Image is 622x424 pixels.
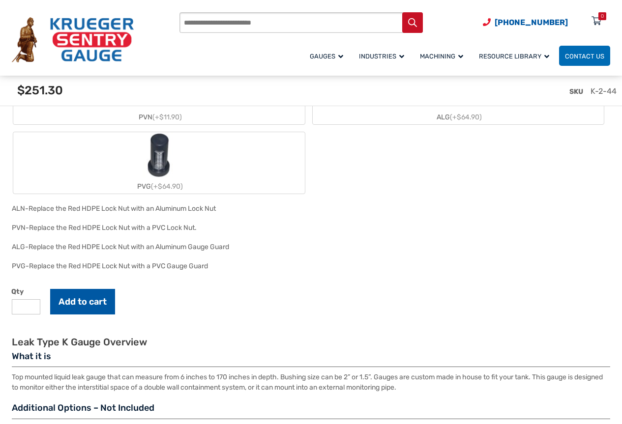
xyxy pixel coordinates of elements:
[135,132,182,179] img: PVG
[12,372,610,393] p: Top mounted liquid leak gauge that can measure from 6 inches to 170 inches in depth. Bushing size...
[359,53,404,60] span: Industries
[565,53,604,60] span: Contact Us
[29,204,216,213] div: Replace the Red HDPE Lock Nut with an Aluminum Lock Nut
[12,243,29,251] span: ALG-
[12,224,29,232] span: PVN-
[152,113,182,121] span: (+$11.90)
[12,402,610,419] h3: Additional Options – Not Included
[29,243,229,251] div: Replace the Red HDPE Lock Nut with an Aluminum Gauge Guard
[13,132,305,194] label: PVG
[479,53,549,60] span: Resource Library
[12,351,610,367] h3: What it is
[13,179,305,194] div: PVG
[12,336,610,348] h2: Leak Type K Gauge Overview
[12,204,29,213] span: ALN-
[591,86,617,96] span: K-2-44
[559,46,610,66] a: Contact Us
[601,12,604,20] div: 0
[420,53,463,60] span: Machining
[483,16,568,28] a: Phone Number (920) 434-8860
[450,113,482,121] span: (+$64.90)
[29,262,208,270] div: Replace the Red HDPE Lock Nut with a PVC Gauge Guard
[414,44,473,67] a: Machining
[569,87,583,96] span: SKU
[13,110,305,124] div: PVN
[151,182,183,191] span: (+$64.90)
[310,53,343,60] span: Gauges
[304,44,353,67] a: Gauges
[29,224,197,232] div: Replace the Red HDPE Lock Nut with a PVC Lock Nut.
[12,262,29,270] span: PVG-
[353,44,414,67] a: Industries
[50,289,115,314] button: Add to cart
[313,110,604,124] div: ALG
[12,299,40,314] input: Product quantity
[12,17,134,62] img: Krueger Sentry Gauge
[473,44,559,67] a: Resource Library
[495,18,568,27] span: [PHONE_NUMBER]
